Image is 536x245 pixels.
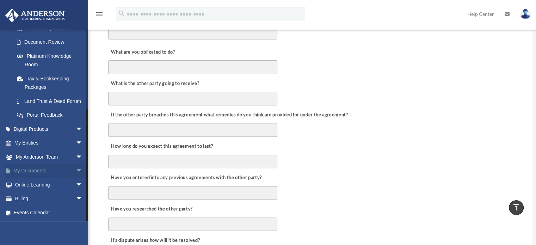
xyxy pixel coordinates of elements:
label: How long do you expect this agreement to last? [108,141,215,151]
i: search [118,10,125,17]
label: What are you obligated to do? [108,47,179,57]
span: arrow_drop_down [76,122,90,136]
a: Events Calendar [5,206,93,220]
a: Digital Productsarrow_drop_down [5,122,93,136]
a: Document Review [10,35,90,49]
a: menu [95,12,104,18]
i: vertical_align_top [512,203,520,212]
span: arrow_drop_down [76,150,90,164]
a: My Anderson Teamarrow_drop_down [5,150,93,164]
a: Online Learningarrow_drop_down [5,178,93,192]
img: User Pic [520,9,531,19]
span: arrow_drop_down [76,192,90,206]
img: Anderson Advisors Platinum Portal [3,8,67,22]
a: Platinum Knowledge Room [10,49,93,72]
i: menu [95,10,104,18]
label: Have you entered into any previous agreements with the other party? [108,173,264,183]
a: Billingarrow_drop_down [5,192,93,206]
label: If the other party breaches this agreement what remedies do you think are provided for under the ... [108,110,350,120]
span: arrow_drop_down [76,178,90,192]
a: Portal Feedback [10,108,93,122]
a: vertical_align_top [509,200,524,215]
span: arrow_drop_down [76,164,90,178]
a: My Entitiesarrow_drop_down [5,136,93,150]
a: Tax & Bookkeeping Packages [10,72,93,94]
label: What is the other party going to receive? [108,79,201,88]
span: arrow_drop_down [76,136,90,151]
label: Have you researched the other party? [108,204,195,214]
a: My Documentsarrow_drop_down [5,164,93,178]
a: Land Trust & Deed Forum [10,94,93,108]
